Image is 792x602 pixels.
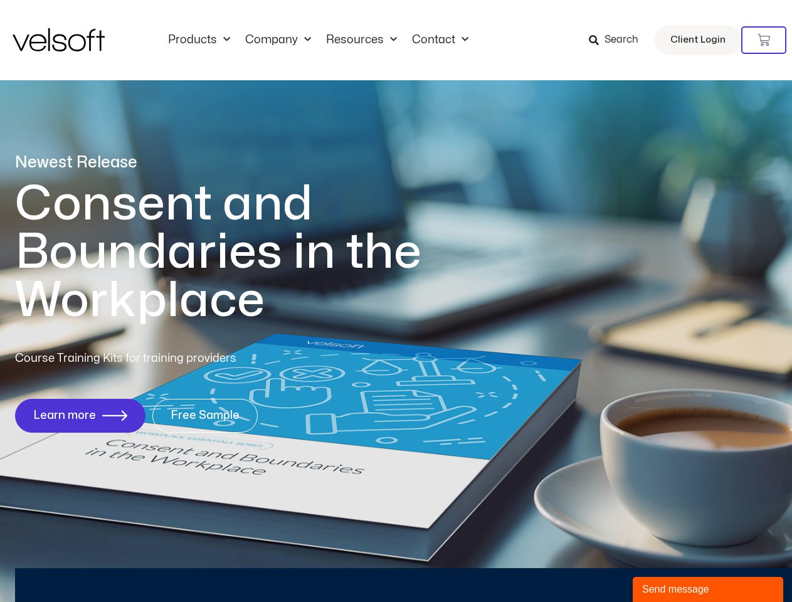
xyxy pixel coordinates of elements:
[589,29,647,51] a: Search
[161,33,476,47] nav: Menu
[670,32,726,48] span: Client Login
[404,33,476,47] a: ContactMenu Toggle
[152,399,258,433] a: Free Sample
[655,25,741,55] a: Client Login
[161,33,238,47] a: ProductsMenu Toggle
[605,32,638,48] span: Search
[238,33,319,47] a: CompanyMenu Toggle
[15,152,473,174] p: Newest Release
[33,409,96,422] span: Learn more
[15,180,473,325] h1: Consent and Boundaries in the Workplace
[15,399,145,433] a: Learn more
[633,574,786,602] iframe: chat widget
[171,409,240,422] span: Free Sample
[319,33,404,47] a: ResourcesMenu Toggle
[15,350,327,367] p: Course Training Kits for training providers
[13,28,105,51] img: Velsoft Training Materials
